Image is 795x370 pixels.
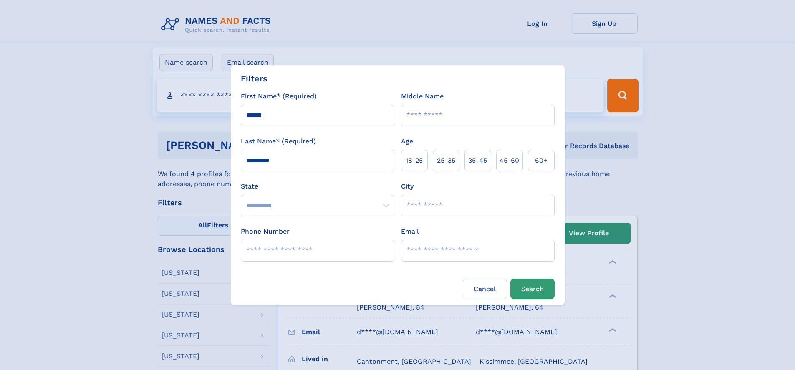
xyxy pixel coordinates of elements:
[241,91,317,101] label: First Name* (Required)
[401,181,414,191] label: City
[401,227,419,237] label: Email
[535,156,548,166] span: 60+
[463,279,507,299] label: Cancel
[468,156,487,166] span: 35‑45
[437,156,455,166] span: 25‑35
[241,72,268,85] div: Filters
[401,136,413,146] label: Age
[241,227,290,237] label: Phone Number
[401,91,444,101] label: Middle Name
[406,156,423,166] span: 18‑25
[241,181,394,191] label: State
[510,279,555,299] button: Search
[500,156,519,166] span: 45‑60
[241,136,316,146] label: Last Name* (Required)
